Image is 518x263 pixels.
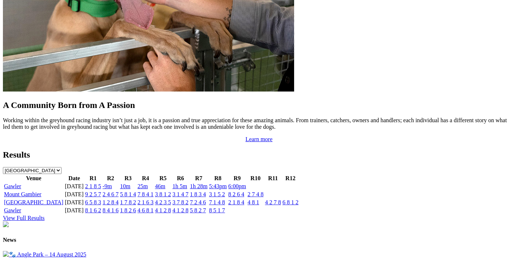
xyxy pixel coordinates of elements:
a: 8 5 1 7 [209,207,225,213]
a: View Full Results [3,215,45,221]
a: 4 8 1 [248,199,259,205]
img: 🐾 Angle Park – 14 August 2025 [3,251,86,258]
a: Mount Gambier [4,191,41,197]
a: 5 8 2 7 [190,207,206,213]
p: Working within the greyhound racing industry isn’t just a job, it is a passion and true appreciat... [3,117,515,130]
a: 6 8 1 2 [282,199,298,205]
a: 7 8 4 1 [138,191,154,197]
a: 6:00pm [228,183,246,189]
a: 6 5 8 3 [85,199,101,205]
a: 5:43pm [209,183,227,189]
a: 8 2 6 4 [228,191,244,197]
th: R7 [190,175,208,182]
a: 4 2 3 5 [155,199,171,205]
th: R11 [265,175,281,182]
td: [DATE] [64,199,84,206]
a: 46m [155,183,165,189]
th: R6 [172,175,189,182]
a: 2 1 8 5 [85,183,101,189]
th: Date [64,175,84,182]
a: 8 1 6 2 [85,207,101,213]
a: 2 7 4 8 [248,191,264,197]
h4: News [3,237,515,243]
a: 1 7 8 2 [120,199,136,205]
img: chasers_homepage.jpg [3,221,9,227]
td: [DATE] [64,183,84,190]
a: 2 1 6 3 [138,199,154,205]
th: R1 [85,175,102,182]
a: 7 1 4 8 [209,199,225,205]
a: 25m [138,183,148,189]
a: 4 2 7 8 [265,199,281,205]
a: 1 8 3 4 [190,191,206,197]
a: 3 1 4 7 [173,191,189,197]
a: Learn more [245,136,272,142]
a: 4 1 2 8 [173,207,189,213]
a: 1 2 8 4 [103,199,119,205]
a: 9 2 5 7 [85,191,101,197]
a: [GEOGRAPHIC_DATA] [4,199,63,205]
a: 2 4 6 7 [103,191,119,197]
a: -9m [103,183,112,189]
a: 10m [120,183,130,189]
td: [DATE] [64,191,84,198]
a: 3 8 1 2 [155,191,171,197]
a: 5 8 1 4 [120,191,136,197]
td: [DATE] [64,207,84,214]
th: Venue [4,175,64,182]
th: R12 [282,175,299,182]
a: 1h 5m [173,183,187,189]
a: 4 6 8 1 [138,207,154,213]
a: Gawler [4,207,21,213]
a: 8 4 1 6 [103,207,119,213]
th: R3 [120,175,137,182]
a: 7 2 4 6 [190,199,206,205]
a: 4 1 2 8 [155,207,171,213]
th: R10 [247,175,264,182]
a: Gawler [4,183,21,189]
th: R8 [209,175,227,182]
th: R9 [228,175,246,182]
a: 1 8 2 6 [120,207,136,213]
a: 3 7 8 2 [173,199,189,205]
h2: Results [3,150,515,160]
th: R2 [102,175,119,182]
a: 1h 28m [190,183,207,189]
h2: A Community Born from A Passion [3,100,515,110]
a: 3 1 5 2 [209,191,225,197]
th: R5 [155,175,171,182]
a: 2 1 8 4 [228,199,244,205]
th: R4 [137,175,154,182]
